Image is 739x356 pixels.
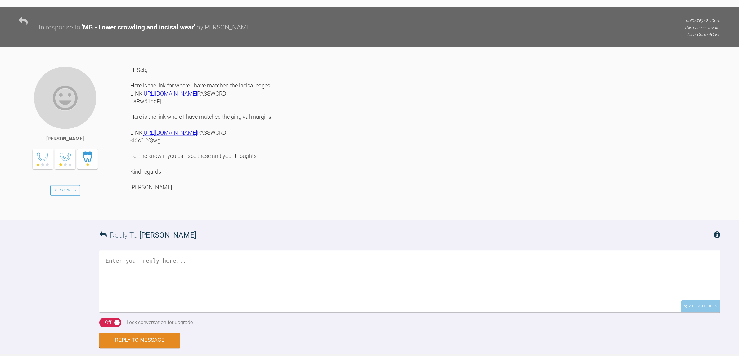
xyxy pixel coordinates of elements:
p: ClearCorrect Case [684,31,720,38]
div: Hi Seb, Here is the link for where I have matched the incisal edges LINK PASSWORD LaRw61bdP| Here... [130,66,720,211]
div: Lock conversation for upgrade [127,318,193,327]
p: on [DATE] at 2:49pm [684,17,720,24]
span: [PERSON_NAME] [139,231,196,239]
div: In response to [39,22,80,33]
p: This case is private. [684,24,720,31]
div: Off [105,318,111,327]
div: Attach Files [681,300,720,312]
img: neil noronha [34,66,97,129]
a: [URL][DOMAIN_NAME] [142,129,197,136]
a: View Cases [50,185,80,196]
h3: Reply To [99,229,196,241]
div: by [PERSON_NAME] [196,22,252,33]
div: ' MG - Lower crowding and incisal wear ' [82,22,195,33]
button: Reply to Message [99,333,180,348]
div: [PERSON_NAME] [47,135,84,143]
a: [URL][DOMAIN_NAME] [142,90,197,97]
